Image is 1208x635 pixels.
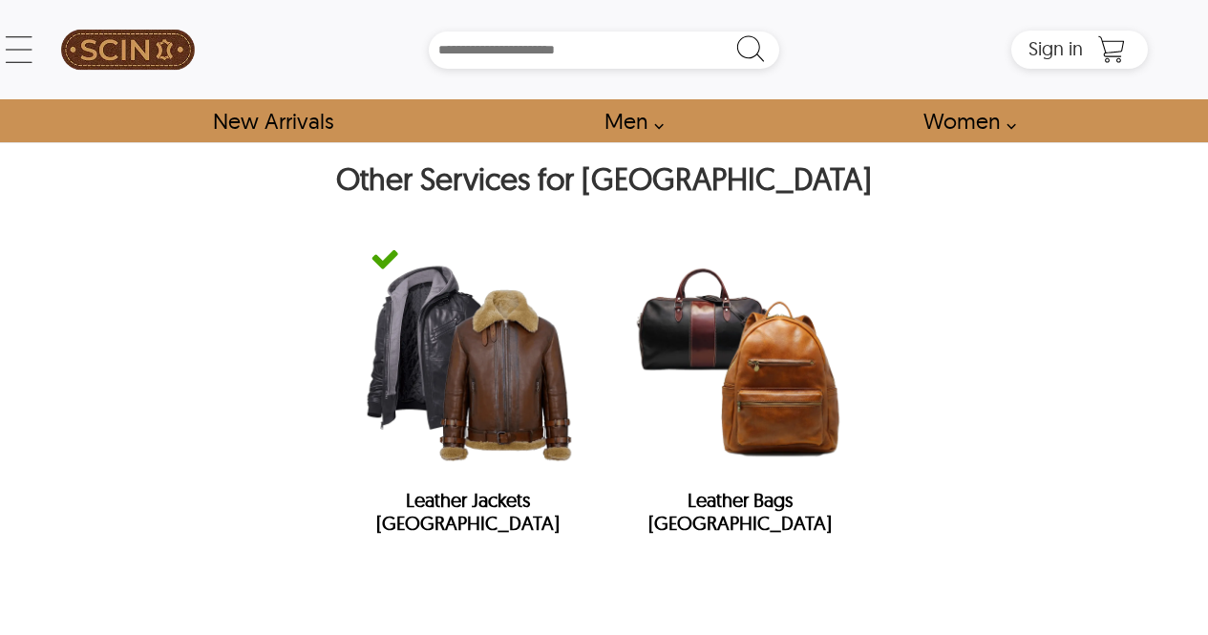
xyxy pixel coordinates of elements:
a: shop men's leather jackets [583,99,674,142]
span: Sign in [1028,36,1083,60]
a: green-tick-iconLeather JacketsLeather Jackets [GEOGRAPHIC_DATA] [332,226,604,563]
h2: Other Services for [GEOGRAPHIC_DATA] [60,160,1148,206]
a: SCIN [60,10,196,90]
h2: Leather Jackets [GEOGRAPHIC_DATA] [351,489,585,544]
a: Shop New Arrivals [191,99,354,142]
a: Shopping Cart [1092,35,1131,64]
img: green-tick-icon [371,245,399,274]
img: Leather Bags [624,245,858,479]
h2: Leather Bags [GEOGRAPHIC_DATA] [624,489,858,544]
a: Shop Women Leather Jackets [901,99,1027,142]
a: Sign in [1028,43,1083,58]
a: Leather BagsLeather Bags [GEOGRAPHIC_DATA] [604,226,877,563]
img: Leather Jackets [351,245,585,479]
img: SCIN [61,10,195,90]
